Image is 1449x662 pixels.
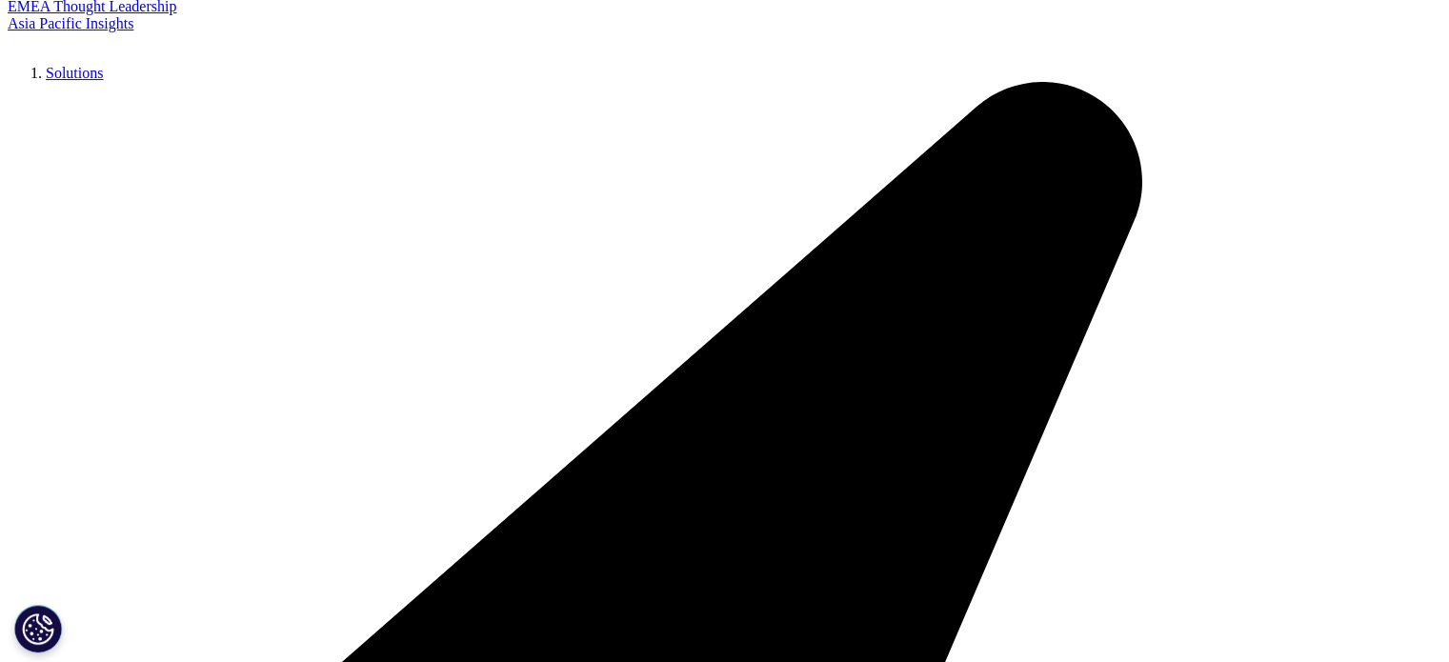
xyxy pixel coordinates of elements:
a: Solutions [46,65,103,81]
button: Cookies Settings [14,605,62,652]
a: Asia Pacific Insights [8,15,133,31]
